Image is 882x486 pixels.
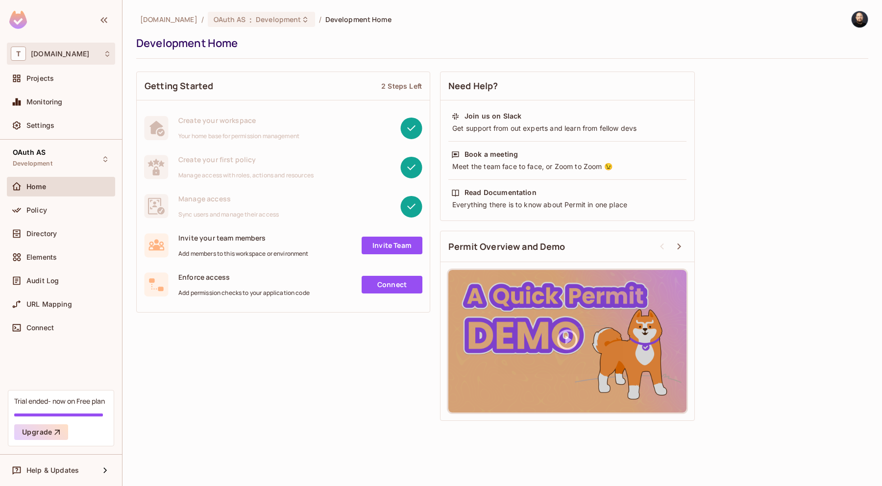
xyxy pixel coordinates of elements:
[319,15,321,24] li: /
[26,121,54,129] span: Settings
[178,272,310,282] span: Enforce access
[362,237,422,254] a: Invite Team
[178,233,309,243] span: Invite your team members
[448,241,565,253] span: Permit Overview and Demo
[451,123,684,133] div: Get support from out experts and learn from fellow devs
[13,160,52,168] span: Development
[11,47,26,61] span: T
[26,206,47,214] span: Policy
[178,289,310,297] span: Add permission checks to your application code
[178,211,279,219] span: Sync users and manage their access
[26,98,63,106] span: Monitoring
[26,183,47,191] span: Home
[448,80,498,92] span: Need Help?
[178,194,279,203] span: Manage access
[362,276,422,293] a: Connect
[465,188,537,197] div: Read Documentation
[145,80,213,92] span: Getting Started
[31,50,89,58] span: Workspace: tk-permit.io
[256,15,301,24] span: Development
[465,149,518,159] div: Book a meeting
[140,15,197,24] span: the active workspace
[381,81,422,91] div: 2 Steps Left
[14,424,68,440] button: Upgrade
[178,171,314,179] span: Manage access with roles, actions and resources
[26,230,57,238] span: Directory
[9,11,27,29] img: SReyMgAAAABJRU5ErkJggg==
[451,162,684,171] div: Meet the team face to face, or Zoom to Zoom 😉
[178,132,299,140] span: Your home base for permission management
[26,74,54,82] span: Projects
[26,277,59,285] span: Audit Log
[26,466,79,474] span: Help & Updates
[451,200,684,210] div: Everything there is to know about Permit in one place
[249,16,252,24] span: :
[26,300,72,308] span: URL Mapping
[201,15,204,24] li: /
[26,324,54,332] span: Connect
[178,155,314,164] span: Create your first policy
[214,15,245,24] span: OAuth AS
[26,253,57,261] span: Elements
[325,15,392,24] span: Development Home
[465,111,521,121] div: Join us on Slack
[852,11,868,27] img: Thomas kirk
[136,36,863,50] div: Development Home
[13,148,46,156] span: OAuth AS
[178,250,309,258] span: Add members to this workspace or environment
[14,396,105,406] div: Trial ended- now on Free plan
[178,116,299,125] span: Create your workspace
